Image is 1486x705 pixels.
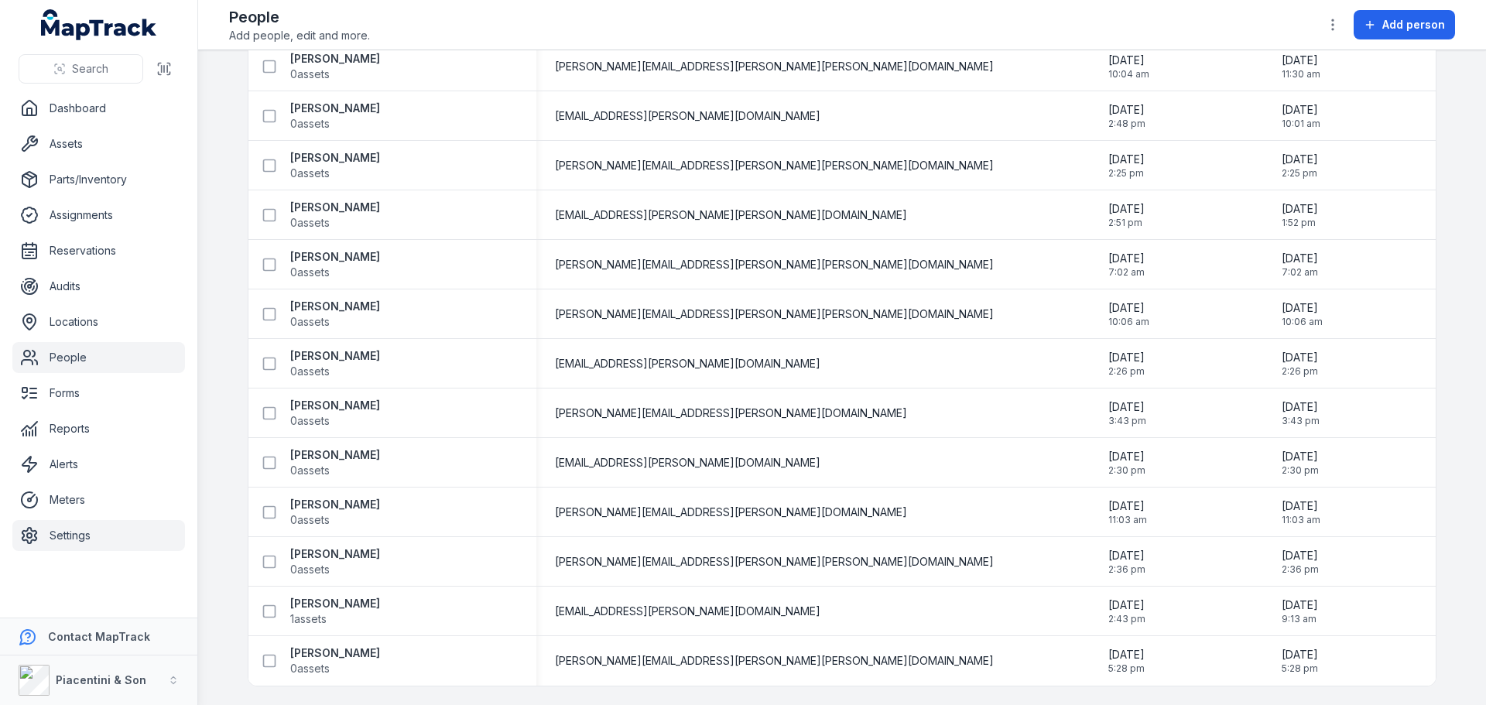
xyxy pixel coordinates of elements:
span: 2:26 pm [1282,365,1318,378]
a: Assets [12,128,185,159]
span: 0 assets [290,166,330,181]
span: [PERSON_NAME][EMAIL_ADDRESS][PERSON_NAME][PERSON_NAME][DOMAIN_NAME] [555,59,994,74]
span: 0 assets [290,512,330,528]
span: 5:28 pm [1282,662,1318,675]
time: 28/11/2024, 2:26:39 pm [1108,350,1145,378]
a: [PERSON_NAME]0assets [290,249,380,280]
span: [EMAIL_ADDRESS][PERSON_NAME][PERSON_NAME][DOMAIN_NAME] [555,207,907,223]
span: [EMAIL_ADDRESS][PERSON_NAME][DOMAIN_NAME] [555,356,820,371]
span: 0 assets [290,661,330,676]
span: Search [72,61,108,77]
a: Dashboard [12,93,185,124]
span: 10:06 am [1282,316,1323,328]
span: 0 assets [290,463,330,478]
a: Meters [12,484,185,515]
span: [DATE] [1282,201,1318,217]
span: [DATE] [1282,597,1318,613]
span: [DATE] [1282,498,1320,514]
span: 11:03 am [1282,514,1320,526]
span: [DATE] [1108,548,1145,563]
span: 0 assets [290,67,330,82]
span: [PERSON_NAME][EMAIL_ADDRESS][PERSON_NAME][PERSON_NAME][DOMAIN_NAME] [555,158,994,173]
time: 23/05/2025, 2:43:18 pm [1108,597,1145,625]
strong: [PERSON_NAME] [290,51,380,67]
span: [DATE] [1282,300,1323,316]
span: 3:43 pm [1282,415,1320,427]
span: 9:13 am [1282,613,1318,625]
span: 0 assets [290,413,330,429]
span: 2:25 pm [1282,167,1318,180]
time: 04/08/2025, 7:02:17 am [1108,251,1145,279]
span: [PERSON_NAME][EMAIL_ADDRESS][PERSON_NAME][PERSON_NAME][DOMAIN_NAME] [555,653,994,669]
a: Audits [12,271,185,302]
a: [PERSON_NAME]0assets [290,546,380,577]
time: 28/11/2024, 2:36:48 pm [1108,548,1145,576]
button: Search [19,54,143,84]
span: [DATE] [1282,53,1320,68]
strong: [PERSON_NAME] [290,200,380,215]
time: 04/12/2024, 2:30:48 pm [1108,449,1145,477]
span: [DATE] [1282,399,1320,415]
time: 04/08/2025, 7:02:17 am [1282,251,1318,279]
span: 0 assets [290,265,330,280]
span: [PERSON_NAME][EMAIL_ADDRESS][PERSON_NAME][PERSON_NAME][DOMAIN_NAME] [555,554,994,570]
time: 04/12/2024, 2:30:48 pm [1282,449,1319,477]
span: 5:28 pm [1108,662,1145,675]
a: People [12,342,185,373]
span: [PERSON_NAME][EMAIL_ADDRESS][PERSON_NAME][PERSON_NAME][DOMAIN_NAME] [555,306,994,322]
time: 27/03/2025, 11:03:16 am [1282,498,1320,526]
span: 2:26 pm [1108,365,1145,378]
a: MapTrack [41,9,157,40]
time: 06/06/2025, 9:13:47 am [1282,597,1318,625]
a: [PERSON_NAME]0assets [290,200,380,231]
strong: [PERSON_NAME] [290,249,380,265]
a: Reports [12,413,185,444]
span: [EMAIL_ADDRESS][PERSON_NAME][DOMAIN_NAME] [555,455,820,471]
span: 10:04 am [1108,68,1149,80]
span: Add person [1382,17,1445,33]
time: 08/09/2025, 11:30:46 am [1282,53,1320,80]
time: 28/11/2024, 2:25:24 pm [1282,152,1318,180]
span: 2:36 pm [1108,563,1145,576]
span: [PERSON_NAME][EMAIL_ADDRESS][PERSON_NAME][PERSON_NAME][DOMAIN_NAME] [555,257,994,272]
a: [PERSON_NAME]0assets [290,398,380,429]
a: Forms [12,378,185,409]
strong: [PERSON_NAME] [290,348,380,364]
button: Add person [1354,10,1455,39]
a: [PERSON_NAME]0assets [290,101,380,132]
span: [DATE] [1108,350,1145,365]
span: [DATE] [1282,152,1318,167]
span: [EMAIL_ADDRESS][PERSON_NAME][DOMAIN_NAME] [555,604,820,619]
span: [DATE] [1108,498,1147,514]
a: [PERSON_NAME]0assets [290,299,380,330]
span: [EMAIL_ADDRESS][PERSON_NAME][DOMAIN_NAME] [555,108,820,124]
a: [PERSON_NAME]0assets [290,645,380,676]
span: 2:30 pm [1108,464,1145,477]
a: Parts/Inventory [12,164,185,195]
strong: Piacentini & Son [56,673,146,686]
a: Assignments [12,200,185,231]
span: 2:30 pm [1282,464,1319,477]
span: [DATE] [1108,449,1145,464]
span: 0 assets [290,116,330,132]
span: 2:36 pm [1282,563,1319,576]
a: Alerts [12,449,185,480]
time: 28/11/2024, 2:36:48 pm [1282,548,1319,576]
strong: [PERSON_NAME] [290,546,380,562]
a: [PERSON_NAME]0assets [290,51,380,82]
time: 27/03/2025, 11:03:16 am [1108,498,1147,526]
span: [DATE] [1108,102,1145,118]
time: 06/12/2024, 3:43:25 pm [1282,399,1320,427]
a: [PERSON_NAME]0assets [290,497,380,528]
span: [DATE] [1282,350,1318,365]
span: [DATE] [1282,102,1320,118]
span: 10:06 am [1108,316,1149,328]
span: 11:30 am [1282,68,1320,80]
span: [DATE] [1108,201,1145,217]
span: [DATE] [1282,251,1318,266]
strong: [PERSON_NAME] [290,497,380,512]
span: 0 assets [290,562,330,577]
span: [DATE] [1108,647,1145,662]
time: 06/05/2025, 10:04:34 am [1108,53,1149,80]
a: [PERSON_NAME]0assets [290,348,380,379]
